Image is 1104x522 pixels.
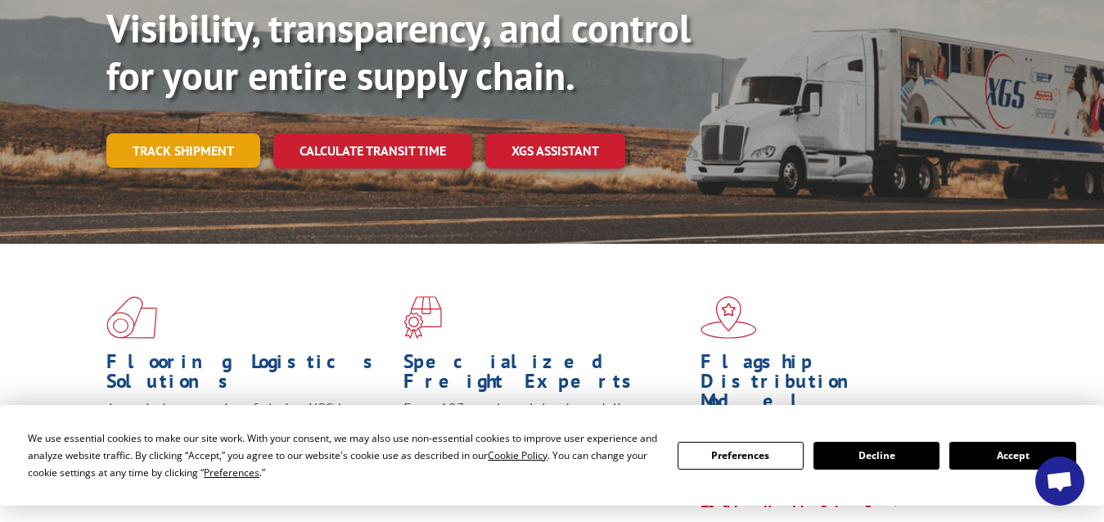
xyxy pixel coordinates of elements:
a: XGS ASSISTANT [485,133,625,169]
button: Preferences [678,442,804,470]
span: Preferences [204,466,259,479]
a: Track shipment [106,133,260,168]
h1: Flagship Distribution Model [701,352,985,419]
span: As an industry carrier of choice, XGS has brought innovation and dedication to flooring logistics... [106,399,360,457]
a: Calculate transit time [273,133,472,169]
p: From 123 overlength loads to delicate cargo, our experienced staff knows the best way to move you... [403,399,688,472]
b: Visibility, transparency, and control for your entire supply chain. [106,2,691,101]
button: Accept [949,442,1075,470]
h1: Flooring Logistics Solutions [106,352,391,399]
img: xgs-icon-focused-on-flooring-red [403,296,442,339]
img: xgs-icon-total-supply-chain-intelligence-red [106,296,157,339]
div: Open chat [1035,457,1084,506]
div: We use essential cookies to make our site work. With your consent, we may also use non-essential ... [28,430,657,481]
img: xgs-icon-flagship-distribution-model-red [701,296,757,339]
a: Learn More > [701,493,904,511]
h1: Specialized Freight Experts [403,352,688,399]
span: Cookie Policy [488,448,547,462]
button: Decline [813,442,940,470]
